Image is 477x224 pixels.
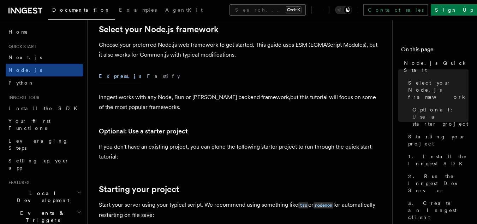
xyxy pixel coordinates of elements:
a: Select your Node.js framework [99,24,219,34]
span: Leveraging Steps [8,138,68,151]
button: Local Development [6,187,83,207]
code: tsx [298,202,308,208]
button: Express.js [99,68,141,84]
span: Inngest tour [6,95,40,100]
button: Toggle dark mode [335,6,352,14]
p: If you don't have an existing project, you can clone the following starter project to run through... [99,142,381,162]
a: Next.js [6,51,83,64]
a: Select your Node.js framework [405,76,469,103]
a: Node.js [6,64,83,76]
span: Events & Triggers [6,209,77,224]
kbd: Ctrl+K [286,6,302,13]
span: Local Development [6,190,77,204]
span: 1. Install the Inngest SDK [408,153,469,167]
span: AgentKit [165,7,203,13]
a: Leveraging Steps [6,134,83,154]
span: Optional: Use a starter project [412,106,469,127]
span: Node.js Quick Start [404,59,469,74]
span: Your first Functions [8,118,50,131]
a: Home [6,25,83,38]
a: Starting your project [405,130,469,150]
a: nodemon [314,201,333,208]
a: 3. Create an Inngest client [405,197,469,224]
span: Setting up your app [8,158,69,171]
button: Fastify [147,68,180,84]
span: 2. Run the Inngest Dev Server [408,173,469,194]
button: Search...Ctrl+K [229,4,306,16]
code: nodemon [314,202,333,208]
a: Examples [115,2,161,19]
span: Next.js [8,54,42,60]
h4: On this page [401,45,469,57]
span: Quick start [6,44,36,50]
a: tsx [298,201,308,208]
a: Python [6,76,83,89]
a: Optional: Use a starter project [99,126,188,136]
a: Install the SDK [6,102,83,115]
a: Starting your project [99,184,179,194]
a: Contact sales [363,4,428,16]
a: Your first Functions [6,115,83,134]
a: AgentKit [161,2,207,19]
span: Features [6,180,29,185]
p: Inngest works with any Node, Bun or [PERSON_NAME] backend framework,but this tutorial will focus ... [99,92,381,112]
span: Home [8,28,28,35]
span: Examples [119,7,157,13]
span: Install the SDK [8,105,82,111]
a: Optional: Use a starter project [410,103,469,130]
p: Choose your preferred Node.js web framework to get started. This guide uses ESM (ECMAScript Modul... [99,40,381,60]
span: Python [8,80,34,86]
span: Select your Node.js framework [408,79,469,100]
a: Documentation [48,2,115,20]
a: 1. Install the Inngest SDK [405,150,469,170]
a: 2. Run the Inngest Dev Server [405,170,469,197]
p: Start your server using your typical script. We recommend using something like or for automatical... [99,200,381,220]
span: Node.js [8,67,42,73]
span: Documentation [52,7,111,13]
span: Starting your project [408,133,469,147]
a: Node.js Quick Start [401,57,469,76]
a: Setting up your app [6,154,83,174]
span: 3. Create an Inngest client [408,200,469,221]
